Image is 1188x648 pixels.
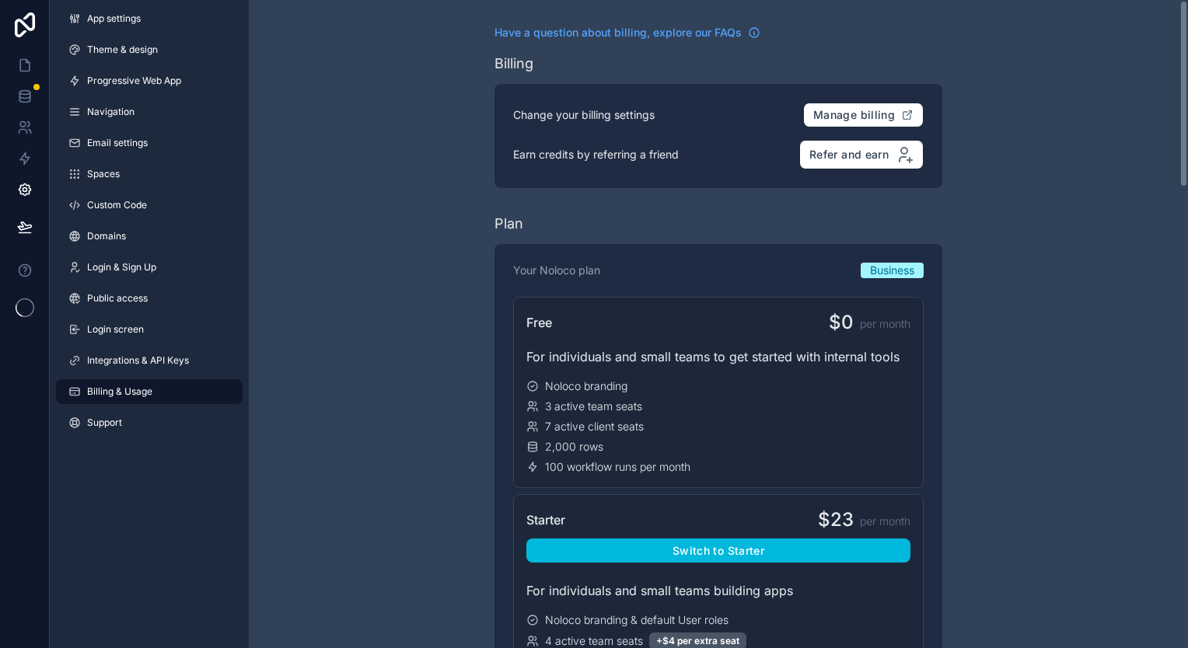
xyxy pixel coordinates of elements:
[56,162,243,186] a: Spaces
[87,230,126,242] span: Domains
[56,255,243,280] a: Login & Sign Up
[56,224,243,249] a: Domains
[526,538,910,563] button: Switch to Starter
[526,313,552,332] span: Free
[513,107,655,123] p: Change your billing settings
[860,316,910,332] span: per month
[513,263,600,278] p: Your Noloco plan
[56,379,243,404] a: Billing & Usage
[513,147,679,162] p: Earn credits by referring a friend
[87,137,148,149] span: Email settings
[87,168,120,180] span: Spaces
[494,53,533,75] div: Billing
[56,37,243,62] a: Theme & design
[87,106,135,118] span: Navigation
[813,108,895,122] span: Manage billing
[818,507,854,532] span: $23
[829,310,854,335] span: $0
[87,44,158,56] span: Theme & design
[87,199,147,211] span: Custom Code
[87,385,152,398] span: Billing & Usage
[803,103,924,127] button: Manage billing
[809,148,889,162] span: Refer and earn
[56,348,243,373] a: Integrations & API Keys
[87,75,181,87] span: Progressive Web App
[545,612,729,628] span: Noloco branding & default User roles
[494,213,523,235] div: Plan
[545,399,642,414] span: 3 active team seats
[494,25,742,40] span: Have a question about billing, explore our FAQs
[87,261,156,273] span: Login & Sign Up
[494,25,760,40] a: Have a question about billing, explore our FAQs
[87,323,144,336] span: Login screen
[526,347,910,366] div: For individuals and small teams to get started with internal tools
[799,140,924,169] button: Refer and earn
[87,416,122,429] span: Support
[56,410,243,435] a: Support
[56,193,243,218] a: Custom Code
[56,99,243,124] a: Navigation
[56,131,243,155] a: Email settings
[545,439,603,455] span: 2,000 rows
[56,6,243,31] a: App settings
[87,12,141,25] span: App settings
[526,581,910,600] div: For individuals and small teams building apps
[56,286,243,311] a: Public access
[87,354,189,367] span: Integrations & API Keys
[87,292,148,305] span: Public access
[56,317,243,342] a: Login screen
[56,68,243,93] a: Progressive Web App
[545,459,690,475] span: 100 workflow runs per month
[870,263,914,278] span: Business
[860,514,910,529] span: per month
[545,378,627,394] span: Noloco branding
[545,419,644,434] span: 7 active client seats
[526,510,565,529] span: Starter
